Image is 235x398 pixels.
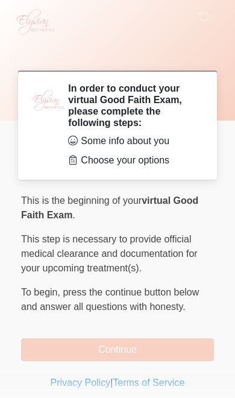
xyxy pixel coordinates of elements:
li: Some info about you [68,134,196,148]
span: To begin, [21,287,63,297]
strong: virtual Good Faith Exam [21,195,198,220]
span: This step is necessary to provide official medical clearance and documentation for your upcoming ... [21,234,198,273]
h2: In order to conduct your virtual Good Faith Exam, please complete the following steps: [68,83,196,129]
h1: ‎ ‎ ‎ ‎ [12,43,223,66]
img: Agent Avatar [30,83,66,119]
img: Elysian Aesthetics Logo [9,9,60,34]
a: Privacy Policy [51,377,111,388]
button: Continue [21,338,214,361]
span: press the continue button below and answer all questions with honesty. [21,287,199,312]
a: | [110,377,113,388]
a: Terms of Service [113,377,184,388]
span: This is the beginning of your [21,195,142,206]
span: . [72,210,75,220]
li: Choose your options [68,153,196,168]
